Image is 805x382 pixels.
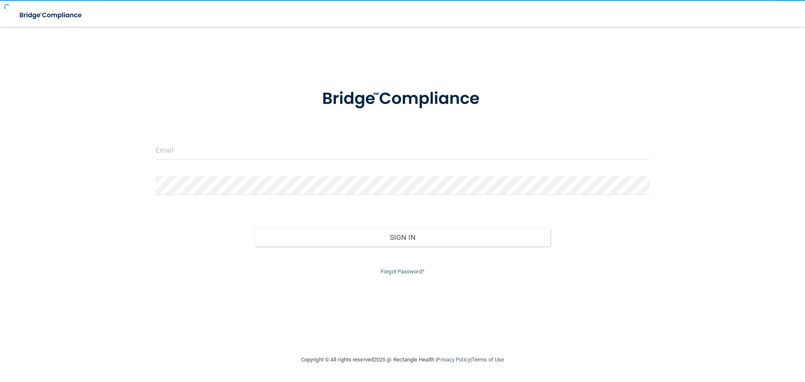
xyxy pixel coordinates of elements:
input: Email [156,141,649,160]
button: Sign In [254,228,551,247]
img: bridge_compliance_login_screen.278c3ca4.svg [13,7,90,24]
div: Copyright © All rights reserved 2025 @ Rectangle Health | | [249,346,556,373]
a: Forgot Password? [381,268,424,275]
a: Terms of Use [472,356,504,363]
a: Privacy Policy [437,356,470,363]
img: bridge_compliance_login_screen.278c3ca4.svg [305,77,500,121]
